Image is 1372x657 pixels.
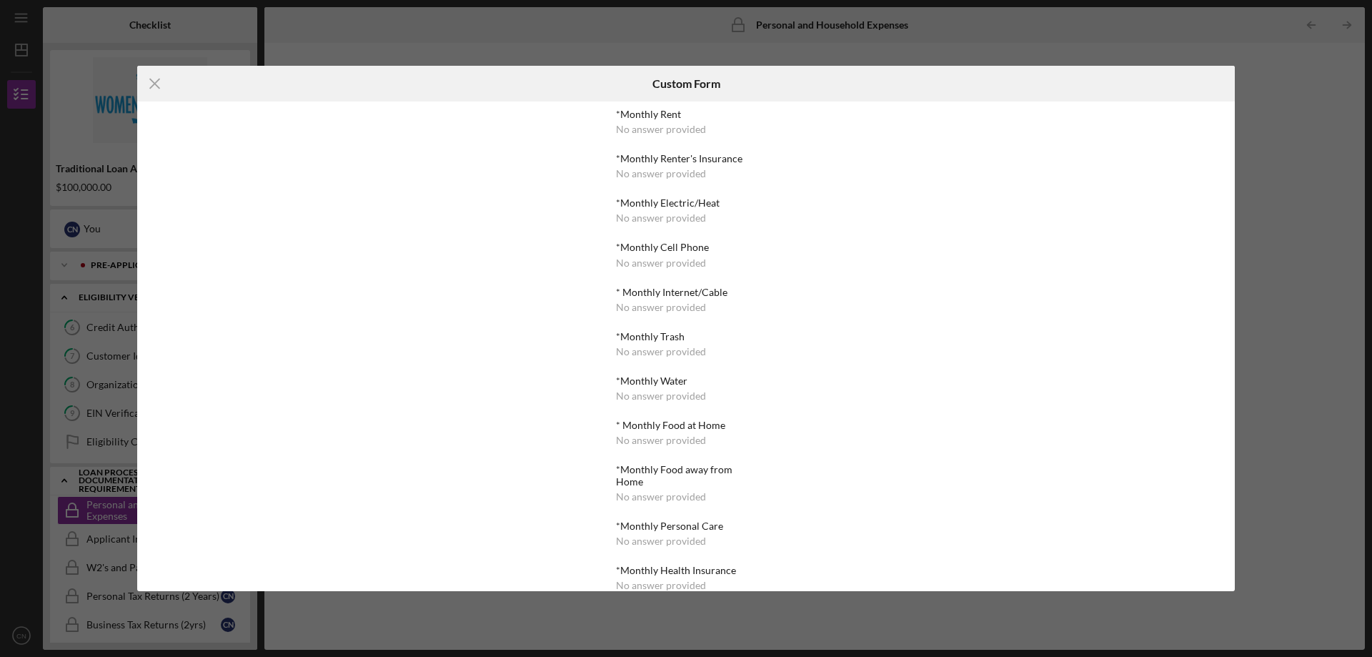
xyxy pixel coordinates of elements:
[616,464,755,487] div: *Monthly Food away from Home
[616,212,706,224] div: No answer provided
[616,302,706,313] div: No answer provided
[616,390,706,402] div: No answer provided
[616,242,755,253] div: *Monthly Cell Phone
[616,168,706,179] div: No answer provided
[616,435,706,446] div: No answer provided
[616,420,755,431] div: * Monthly Food at Home
[616,257,706,269] div: No answer provided
[616,491,706,503] div: No answer provided
[616,287,755,298] div: * Monthly Internet/Cable
[652,77,720,90] h6: Custom Form
[616,153,755,164] div: *Monthly Renter's Insurance
[616,535,706,547] div: No answer provided
[616,520,755,532] div: *Monthly Personal Care
[616,346,706,357] div: No answer provided
[616,124,706,135] div: No answer provided
[616,109,755,120] div: *Monthly Rent
[616,331,755,342] div: *Monthly Trash
[616,197,755,209] div: *Monthly Electric/Heat
[616,375,755,387] div: *Monthly Water
[616,565,755,576] div: *Monthly Health Insurance
[616,580,706,591] div: No answer provided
